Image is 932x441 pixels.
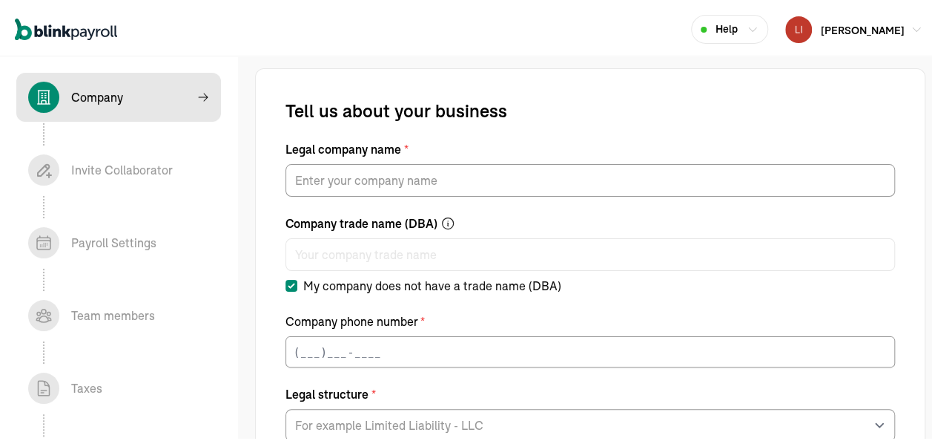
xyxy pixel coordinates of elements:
span: Taxes [16,361,221,410]
span: Company [16,70,221,119]
div: Payroll Settings [71,231,156,249]
label: Company trade name (DBA) [285,212,895,229]
label: Legal company name [285,137,895,155]
input: Legal company name [285,161,895,194]
div: Taxes [71,376,102,394]
input: ( _ _ _ ) _ _ _ - _ _ _ _ [285,333,895,365]
input: Company trade name (DBA) [285,235,895,268]
span: Help [715,19,738,34]
nav: Global [15,5,117,48]
span: Tell us about your business [285,96,507,120]
span: [PERSON_NAME] [821,21,905,34]
div: Company [71,85,123,103]
button: [PERSON_NAME] [779,10,928,43]
button: Help [691,12,768,41]
input: My company does not have a trade name (DBA) [285,277,297,289]
div: Team members [71,304,155,321]
span: Invite Collaborator [16,143,221,192]
span: Company phone number [285,311,420,326]
span: Team members [16,288,221,337]
div: Invite Collaborator [71,158,173,176]
label: My company does not have a trade name (DBA) [285,274,561,292]
label: Legal structure [285,382,895,400]
span: Payroll Settings [16,215,221,264]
